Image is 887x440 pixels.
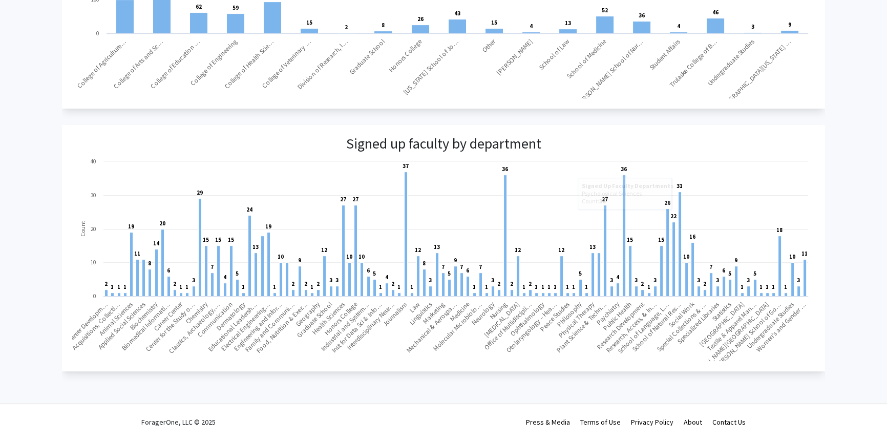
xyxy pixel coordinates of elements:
text: 1 [473,283,476,290]
text: 10 [358,253,365,260]
text: 16 [689,233,695,240]
text: 1 [185,283,188,290]
text: 36 [502,165,508,173]
text: College of Veterinary … [260,37,313,90]
text: 1 [397,283,400,290]
text: Law [407,300,421,315]
text: 8 [423,260,426,267]
text: 27 [352,196,358,203]
text: College of Engineering [188,37,239,88]
text: 59 [233,4,239,11]
text: Women's and Gender … [754,300,808,354]
text: 1 [123,283,126,290]
text: 5 [448,270,451,277]
text: 26 [664,199,670,206]
text: 3 [429,277,432,284]
text: 1 [572,283,575,290]
text: 12 [558,246,564,254]
text: Specialized Libraries [675,300,721,345]
text: Neurology [470,300,496,327]
text: 2 [510,280,513,287]
text: 7 [210,263,214,270]
text: 8 [148,260,151,267]
text: 1 [784,283,787,290]
text: 2 [529,280,532,287]
text: College of Arts and Sc… [112,37,165,91]
text: 13 [252,243,259,250]
text: 1 [310,283,313,290]
text: Engineering and Infor… [232,300,285,353]
text: Linguistics [408,300,434,327]
text: Undergraduate Studies [745,300,795,350]
text: 3 [635,277,638,284]
a: Press & Media [526,417,570,427]
text: 40 [91,158,96,165]
text: 2 [304,280,307,287]
a: About [684,417,702,427]
text: 6 [466,267,469,274]
text: Food, Nutrition & Exer… [255,300,309,355]
text: 18 [776,226,783,234]
text: 5 [236,270,239,277]
text: 5 [728,270,731,277]
text: 1 [379,283,382,290]
text: Division of Research, I… [295,37,349,91]
text: 10 [346,253,352,260]
text: 1 [585,283,588,290]
text: Peace Studies [538,300,571,333]
text: 2 [497,280,500,287]
text: 19 [265,223,271,230]
text: 2 [316,280,320,287]
text: Journalism [381,300,409,328]
text: 52 [602,7,608,14]
text: 3 [747,277,750,284]
text: Career Center [152,300,185,333]
a: Terms of Use [580,417,621,427]
text: 2 [703,280,706,287]
text: 9 [454,257,457,264]
text: 6 [167,267,170,274]
text: 2 [173,280,176,287]
text: 27 [602,196,608,203]
text: 1 [766,283,769,290]
text: Graduate School [295,300,334,339]
text: Special Collections & … [655,300,708,353]
text: 10 [683,253,689,260]
text: Public Health [601,300,633,332]
text: 11 [801,250,808,257]
text: Family and Communi… [243,300,297,354]
text: 7 [460,263,463,270]
text: Educational Leadersh… [206,300,260,353]
text: 10 [278,253,284,260]
text: 4 [223,274,226,281]
text: College of Education … [149,37,202,91]
text: 11 [134,250,140,257]
text: 1 [242,283,245,290]
text: 62 [196,3,202,10]
text: Student Affairs [648,37,682,72]
text: 1 [566,283,569,290]
text: 46 [712,9,719,16]
text: Ophthalmology [509,300,546,338]
text: Mechanical & Aerospa… [405,300,459,354]
text: 1 [772,283,775,290]
a: Privacy Policy [631,417,673,427]
text: College of Health Scie… [223,37,276,91]
text: 19 [128,223,134,230]
text: [MEDICAL_DATA] [482,300,521,339]
text: 22 [670,213,677,220]
text: 10 [789,253,795,260]
text: 13 [589,243,596,250]
text: 7 [709,263,712,270]
h3: Signed up faculty by department [346,135,541,153]
text: Interdisciplinary Neur… [345,300,396,351]
text: 9 [788,21,791,28]
text: Animal Sciences [97,300,135,338]
text: Psychiatry [595,300,621,327]
text: 12 [321,246,327,254]
text: Medicine [448,300,471,323]
text: School of Law [537,37,572,71]
text: Statistics [710,300,733,323]
text: 1 [554,283,557,290]
text: Communication [196,300,235,339]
